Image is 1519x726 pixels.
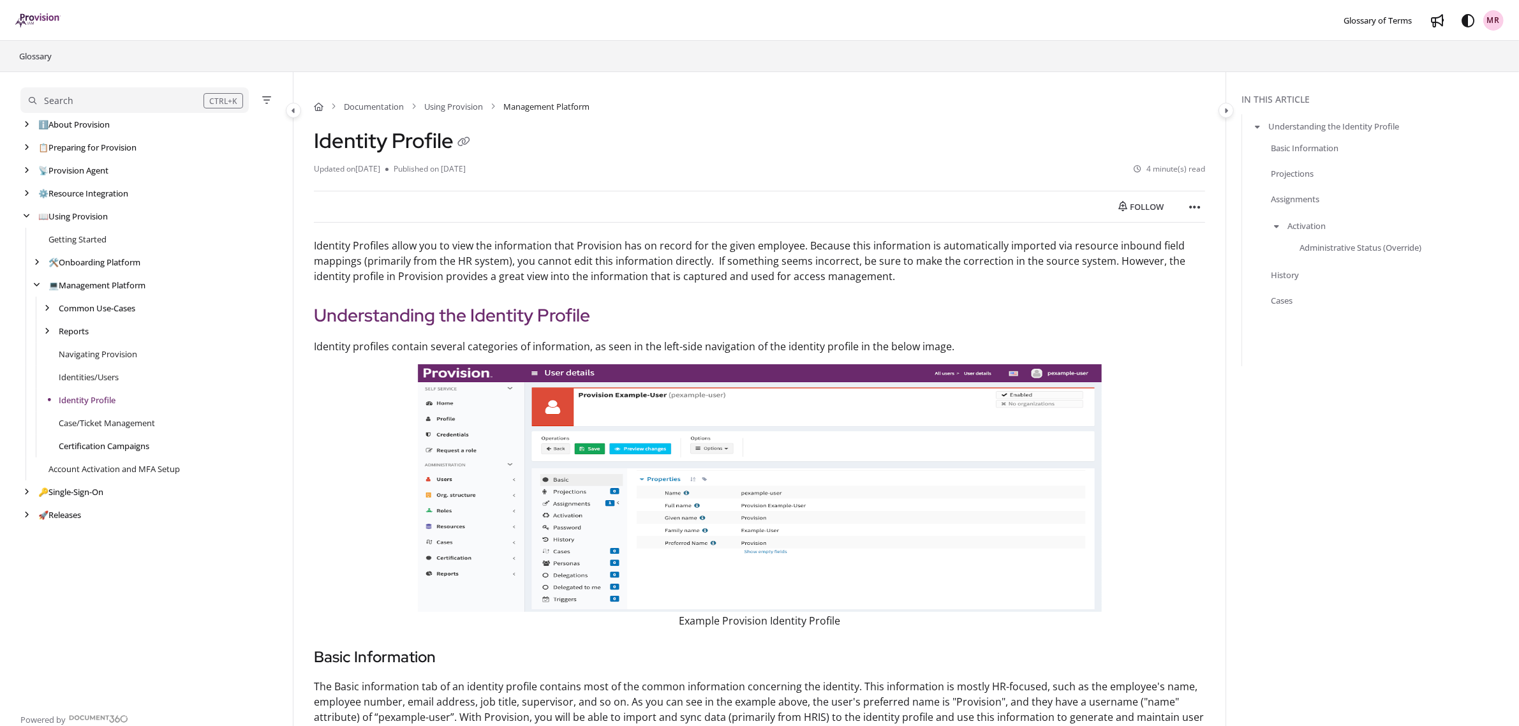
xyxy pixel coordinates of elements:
[1300,241,1421,253] a: Administrative Status (Override)
[48,463,180,475] a: Account Activation and MFA Setup
[38,141,137,154] a: Preparing for Provision
[38,485,103,498] a: Single-Sign-On
[1108,196,1174,217] button: Follow
[48,256,59,268] span: 🛠️
[204,93,243,108] div: CTRL+K
[286,103,301,118] button: Category toggle
[1134,163,1205,175] li: 4 minute(s) read
[314,646,1205,669] h3: Basic Information
[20,188,33,200] div: arrow
[1252,119,1263,133] button: arrow
[20,713,66,726] span: Powered by
[1487,15,1500,27] span: MR
[38,142,48,153] span: 📋
[1271,142,1338,154] a: Basic Information
[1241,93,1514,107] div: In this article
[259,93,274,108] button: Filter
[1268,120,1399,133] a: Understanding the Identity Profile
[1271,269,1299,281] a: History
[1219,103,1234,118] button: Category toggle
[38,486,48,498] span: 🔑
[38,188,48,199] span: ⚙️
[20,711,128,726] a: Powered by Document360 - opens in a new tab
[38,118,110,131] a: About Provision
[20,87,249,113] button: Search
[20,211,33,223] div: arrow
[38,165,48,176] span: 📡
[69,715,128,723] img: Document360
[38,210,108,223] a: Using Provision
[15,13,61,27] img: brand logo
[20,165,33,177] div: arrow
[38,119,48,130] span: ℹ️
[1344,15,1412,26] span: Glossary of Terms
[48,279,59,291] span: 💻
[59,417,155,429] a: Case/Ticket Management
[38,508,81,521] a: Releases
[20,486,33,498] div: arrow
[48,233,107,246] a: Getting Started
[38,211,48,222] span: 📖
[1287,219,1326,232] a: Activation
[314,100,323,113] a: Home
[59,348,137,360] a: Navigating Provision
[59,302,135,315] a: Common Use-Cases
[20,509,33,521] div: arrow
[418,612,1102,630] figcaption: Example Provision Identity Profile
[31,279,43,292] div: arrow
[31,256,43,269] div: arrow
[1427,10,1448,31] a: Whats new
[1185,196,1205,217] button: Article more options
[385,163,466,175] li: Published on [DATE]
[1271,294,1293,307] a: Cases
[59,440,149,452] a: Certification Campaigns
[503,100,589,113] span: Management Platform
[38,509,48,521] span: 🚀
[59,394,115,406] a: Identity Profile
[314,302,1205,329] h2: Understanding the Identity Profile
[18,48,53,64] a: Glossary
[44,94,73,108] div: Search
[424,100,483,113] a: Using Provision
[454,133,474,153] button: Copy link of Identity Profile
[48,256,140,269] a: Onboarding Platform
[314,238,1205,284] p: Identity Profiles allow you to view the information that Provision has on record for the given em...
[314,128,474,153] h1: Identity Profile
[314,163,385,175] li: Updated on [DATE]
[15,13,61,28] a: Project logo
[418,364,1102,612] img: management-platform-identity-profile.png
[1458,10,1478,31] button: Theme options
[38,187,128,200] a: Resource Integration
[41,302,54,315] div: arrow
[1271,193,1319,205] a: Assignments
[314,339,1205,354] p: Identity profiles contain several categories of information, as seen in the left-side navigation ...
[38,164,108,177] a: Provision Agent
[344,100,404,113] a: Documentation
[1483,10,1504,31] button: MR
[1271,167,1314,180] a: Projections
[48,279,145,292] a: Management Platform
[1271,218,1282,232] button: arrow
[20,119,33,131] div: arrow
[59,371,119,383] a: Identities/Users
[20,142,33,154] div: arrow
[41,325,54,337] div: arrow
[59,325,89,337] a: Reports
